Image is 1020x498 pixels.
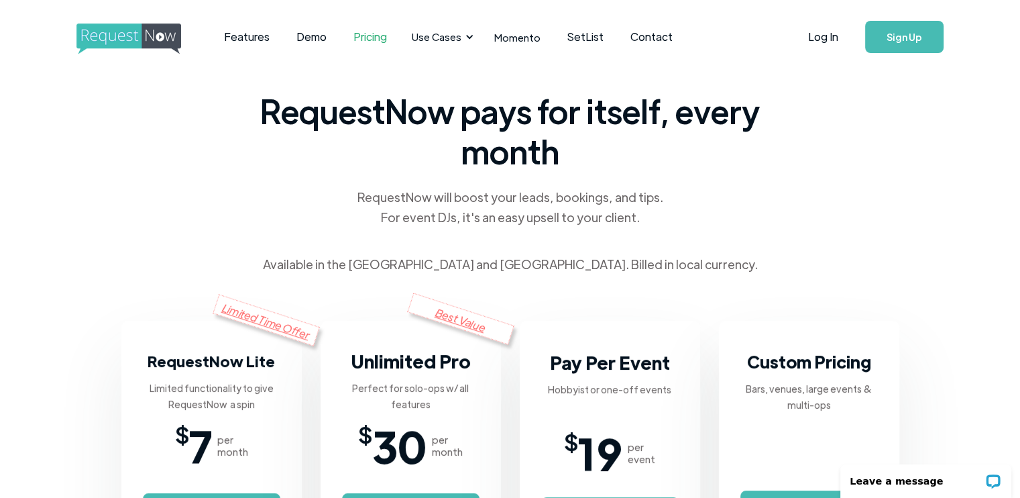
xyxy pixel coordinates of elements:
div: Bars, venues, large events & multi-ops [740,381,878,413]
a: Momento [481,17,554,57]
span: $ [564,433,578,449]
div: Available in the [GEOGRAPHIC_DATA] and [GEOGRAPHIC_DATA]. Billed in local currency. [263,254,758,275]
span: RequestNow pays for itself, every month [256,91,765,171]
div: Use Cases [412,30,461,44]
a: Demo [283,16,340,58]
div: per event [628,441,655,465]
div: per month [217,434,248,458]
span: $ [358,426,372,442]
div: Perfect for solo-ops w/ all features [342,380,479,412]
span: $ [175,426,189,442]
a: Features [211,16,283,58]
strong: Custom Pricing [747,350,871,372]
img: requestnow logo [76,23,206,54]
div: Use Cases [404,16,477,58]
a: Log In [795,13,852,60]
a: Contact [617,16,686,58]
a: SetList [554,16,617,58]
div: Best Value [407,293,514,344]
a: Pricing [340,16,400,58]
span: 7 [189,426,212,466]
a: home [76,23,177,50]
h3: RequestNow Lite [148,348,275,375]
div: RequestNow will boost your leads, bookings, and tips. For event DJs, it's an easy upsell to your ... [356,187,665,228]
a: Sign Up [865,21,944,53]
div: Hobbyist or one-off events [548,381,671,397]
h3: Unlimited Pro [351,348,471,375]
div: Limited Time Offer [213,294,320,346]
span: 19 [578,433,622,473]
span: 30 [372,426,427,466]
iframe: LiveChat chat widget [832,456,1020,498]
div: Limited functionality to give RequestNow a spin [143,380,280,412]
strong: Pay Per Event [550,350,670,374]
div: per month [432,434,463,458]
